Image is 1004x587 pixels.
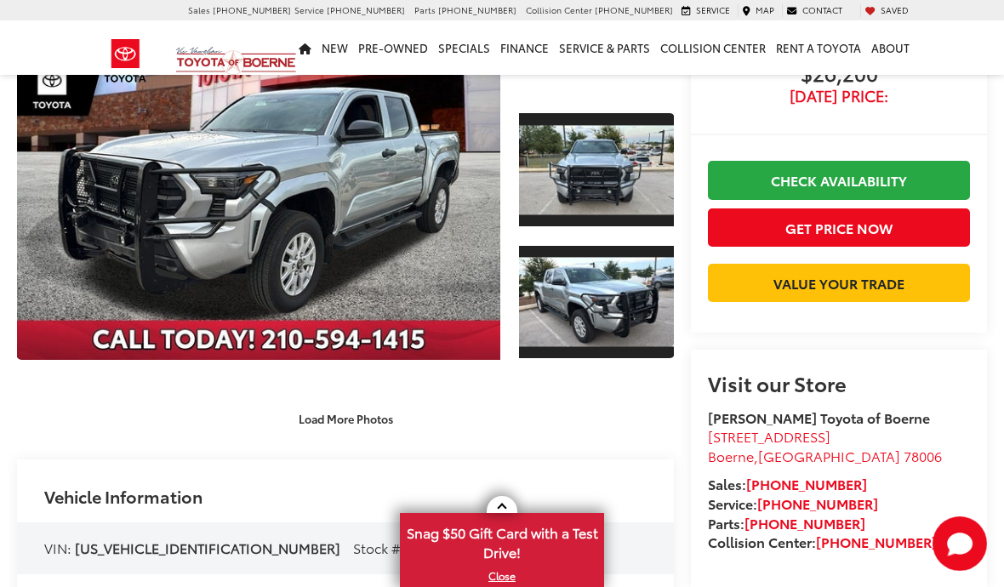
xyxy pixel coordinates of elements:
[933,516,987,571] button: Toggle Chat Window
[495,20,554,75] a: Finance
[294,20,317,75] a: Home
[519,244,674,361] a: Expand Photo 2
[708,208,970,247] button: Get Price Now
[526,3,592,16] span: Collision Center
[595,3,673,16] span: [PHONE_NUMBER]
[744,513,865,533] a: [PHONE_NUMBER]
[708,446,754,465] span: Boerne
[317,20,353,75] a: New
[517,257,676,346] img: 2024 Toyota Tacoma SR
[816,532,937,551] a: [PHONE_NUMBER]
[554,20,655,75] a: Service & Parts: Opens in a new tab
[327,3,405,16] span: [PHONE_NUMBER]
[708,161,970,199] a: Check Availability
[758,446,900,465] span: [GEOGRAPHIC_DATA]
[756,3,774,16] span: Map
[188,3,210,16] span: Sales
[708,264,970,302] a: Value Your Trade
[696,3,730,16] span: Service
[802,3,842,16] span: Contact
[438,3,516,16] span: [PHONE_NUMBER]
[353,538,405,557] span: Stock #:
[860,4,913,16] a: My Saved Vehicles
[708,62,970,88] span: $26,200
[287,403,405,433] button: Load More Photos
[402,515,602,567] span: Snag $50 Gift Card with a Test Drive!
[44,487,203,505] h2: Vehicle Information
[746,474,867,493] a: [PHONE_NUMBER]
[904,446,942,465] span: 78006
[353,20,433,75] a: Pre-Owned
[708,372,970,394] h2: Visit our Store
[738,4,779,16] a: Map
[757,493,878,513] a: [PHONE_NUMBER]
[519,111,674,228] a: Expand Photo 1
[414,3,436,16] span: Parts
[866,20,915,75] a: About
[708,426,830,446] span: [STREET_ADDRESS]
[782,4,847,16] a: Contact
[708,513,865,533] strong: Parts:
[708,426,942,465] a: [STREET_ADDRESS] Boerne,[GEOGRAPHIC_DATA] 78006
[294,3,324,16] span: Service
[708,493,878,513] strong: Service:
[175,46,297,76] img: Vic Vaughan Toyota of Boerne
[94,33,157,88] img: Toyota
[677,4,734,16] a: Service
[433,20,495,75] a: Specials
[708,446,942,465] span: ,
[75,538,340,557] span: [US_VEHICLE_IDENTIFICATION_NUMBER]
[881,3,909,16] span: Saved
[771,20,866,75] a: Rent a Toyota
[213,3,291,16] span: [PHONE_NUMBER]
[517,125,676,214] img: 2024 Toyota Tacoma SR
[933,516,987,571] svg: Start Chat
[708,474,867,493] strong: Sales:
[44,538,71,557] span: VIN:
[655,20,771,75] a: Collision Center
[708,88,970,105] span: [DATE] Price:
[708,407,930,427] strong: [PERSON_NAME] Toyota of Boerne
[708,532,937,551] strong: Collision Center:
